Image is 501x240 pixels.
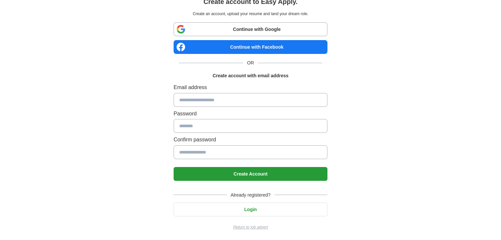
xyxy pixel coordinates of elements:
a: Continue with Facebook [174,40,327,54]
label: Confirm password [174,135,327,144]
label: Email address [174,83,327,92]
span: OR [243,59,258,66]
span: Already registered? [227,191,274,199]
h1: Create account with email address [212,72,288,79]
a: Continue with Google [174,22,327,36]
label: Password [174,109,327,118]
button: Create Account [174,167,327,181]
p: Create an account, upload your resume and land your dream role. [175,11,326,17]
a: Return to job advert [174,224,327,230]
a: Login [174,207,327,212]
button: Login [174,203,327,216]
